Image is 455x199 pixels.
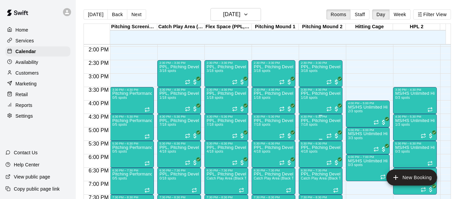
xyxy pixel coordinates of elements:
[301,88,340,91] div: 3:30 PM – 4:30 PM
[254,142,293,145] div: 5:30 PM – 6:30 PM
[5,89,70,99] a: Retail
[350,9,369,19] button: Staff
[373,120,379,125] span: Recurring event
[299,60,343,87] div: 2:30 PM – 3:30 PM: PPL, Pitching Development Session
[210,8,261,21] button: [DATE]
[87,101,110,106] span: 4:00 PM
[206,142,246,145] div: 5:30 PM – 6:30 PM
[239,132,246,139] span: All customers have paid
[301,196,340,199] div: 7:30 PM – 8:30 PM
[14,186,60,192] p: Copy public page link
[206,176,383,180] span: Catch Play Area (Black Turf), [GEOGRAPHIC_DATA] 1, [GEOGRAPHIC_DATA], Flex Space (PPL, Green Turf)
[157,141,201,168] div: 5:30 PM – 6:30 PM: PPL, Pitching Development Session
[254,196,293,199] div: 7:30 PM – 8:30 PM
[326,9,351,19] button: Rooms
[5,68,70,78] a: Customers
[346,154,390,181] div: 6:00 PM – 7:00 PM: MS/HS Unlimited Hitting
[192,159,198,166] span: All customers have paid
[346,101,390,127] div: 4:00 PM – 5:00 PM: MS/HS Unlimited Hitting
[87,127,110,133] span: 5:00 PM
[301,142,340,145] div: 5:30 PM – 6:30 PM
[299,24,346,30] div: Pitching Mound 2
[185,160,190,165] span: Recurring event
[427,107,433,112] span: Recurring event
[192,79,198,85] span: All customers have paid
[204,87,248,114] div: 3:30 PM – 4:30 PM: PPL, Pitching Development Session
[286,132,293,139] span: All customers have paid
[326,79,332,85] span: Recurring event
[301,169,340,172] div: 6:30 PM – 7:30 PM
[5,57,70,67] div: Availability
[333,79,340,85] span: All customers have paid
[87,141,110,147] span: 5:30 PM
[206,150,223,153] span: 4/18 spots filled
[157,87,201,114] div: 3:30 PM – 4:30 PM: PPL, Pitching Development Session
[15,102,32,109] p: Reports
[326,160,332,165] span: Recurring event
[286,106,293,112] span: All customers have paid
[380,119,387,126] span: All customers have paid
[159,61,199,65] div: 2:30 PM – 3:30 PM
[254,61,293,65] div: 2:30 PM – 3:30 PM
[206,96,223,99] span: 1/18 spots filled
[393,141,437,168] div: 5:30 PM – 6:30 PM: MS/HS Unlimited Hitting
[373,147,379,152] span: Recurring event
[204,168,248,195] div: 6:30 PM – 7:30 PM: PPL, Pitching Development Session
[389,9,411,19] button: Week
[301,150,317,153] span: 4/18 spots filled
[87,87,110,93] span: 3:30 PM
[110,141,154,168] div: 5:30 PM – 6:30 PM: Pitching Performance Lab - Assessment Bullpen And Movement Screen
[15,113,33,119] p: Settings
[159,88,199,91] div: 3:30 PM – 4:30 PM
[252,168,295,195] div: 6:30 PM – 7:30 PM: PPL, Pitching Development Session
[14,173,50,180] p: View public page
[5,46,70,56] div: Calendar
[232,160,237,165] span: Recurring event
[185,106,190,112] span: Recurring event
[333,132,340,139] span: All customers have paid
[15,27,28,33] p: Home
[144,188,150,193] span: Recurring event
[395,142,435,145] div: 5:30 PM – 6:30 PM
[348,136,363,140] span: 3/3 spots filled
[192,132,198,139] span: All customers have paid
[112,150,127,153] span: 0/5 spots filled
[254,88,293,91] div: 3:30 PM – 4:30 PM
[393,24,440,30] div: HPL 2
[232,106,237,112] span: Recurring event
[110,168,154,195] div: 6:30 PM – 7:30 PM: Pitching Performance Lab - Assessment Bullpen And Movement Screen
[252,141,295,168] div: 5:30 PM – 6:30 PM: PPL, Pitching Development Session
[206,196,246,199] div: 7:30 PM – 8:30 PM
[252,114,295,141] div: 4:30 PM – 5:30 PM: PPL, Pitching Development Session
[112,123,127,126] span: 0/5 spots filled
[346,127,390,154] div: 5:00 PM – 6:00 PM: MS/HS Unlimited Hitting
[254,115,293,118] div: 4:30 PM – 5:30 PM
[279,106,285,112] span: Recurring event
[254,69,270,73] span: 3/18 spots filled
[15,70,39,76] p: Customers
[254,123,270,126] span: 7/18 spots filled
[87,168,110,173] span: 6:30 PM
[286,188,291,193] span: Recurring event
[87,181,110,187] span: 7:00 PM
[239,106,246,112] span: All customers have paid
[254,176,430,180] span: Catch Play Area (Black Turf), [GEOGRAPHIC_DATA] 1, [GEOGRAPHIC_DATA], Flex Space (PPL, Green Turf)
[5,111,70,121] a: Settings
[112,115,152,118] div: 4:30 PM – 5:30 PM
[239,188,244,193] span: Recurring event
[206,88,246,91] div: 3:30 PM – 4:30 PM
[87,74,110,79] span: 3:00 PM
[301,115,340,118] div: 4:30 PM – 5:30 PM
[326,106,332,112] span: Recurring event
[395,123,410,126] span: 1/3 spots filled
[301,69,317,73] span: 3/18 spots filled
[107,9,127,19] button: Back
[252,87,295,114] div: 3:30 PM – 4:30 PM: PPL, Pitching Development Session
[348,128,388,132] div: 5:00 PM – 6:00 PM
[110,87,154,114] div: 3:30 PM – 4:30 PM: Pitching Performance Lab - Assessment Bullpen And Movement Screen
[159,142,199,145] div: 5:30 PM – 6:30 PM
[421,187,426,192] span: Recurring event
[427,186,434,193] span: All customers have paid
[87,60,110,66] span: 2:30 PM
